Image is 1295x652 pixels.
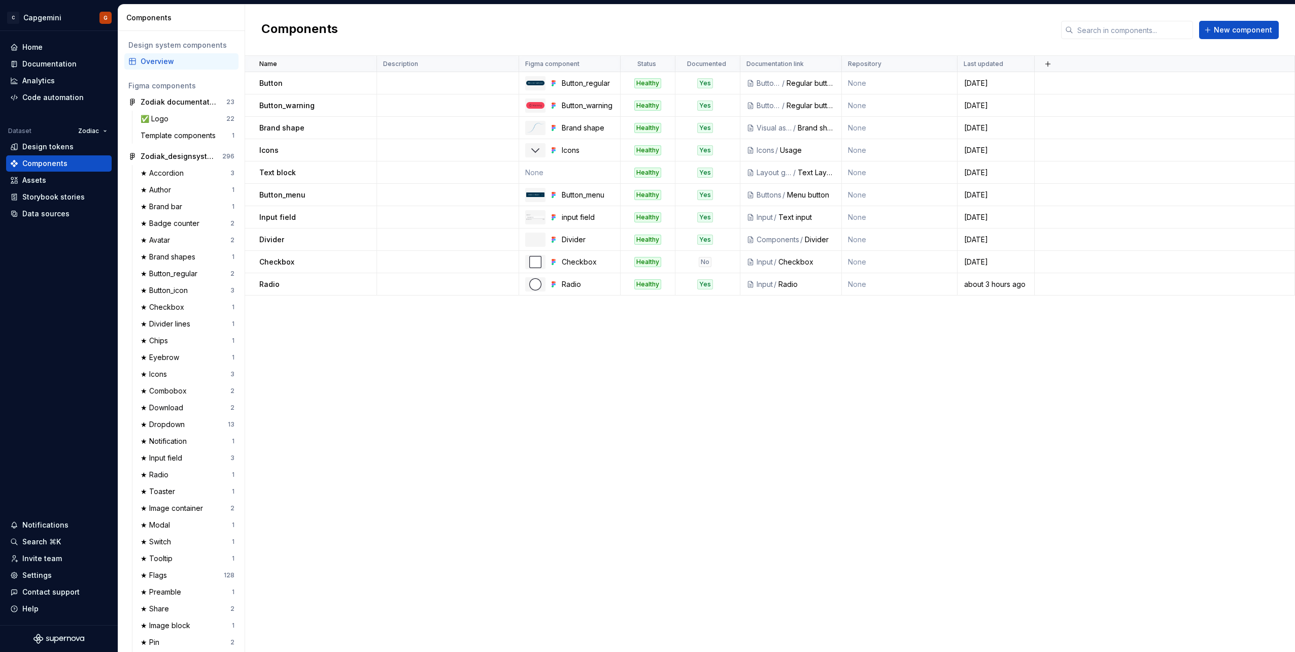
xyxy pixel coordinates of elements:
p: Radio [259,279,280,289]
a: ★ Switch1 [137,534,238,550]
div: Visual assets [757,123,792,133]
a: ★ Toaster1 [137,483,238,500]
button: New component [1199,21,1279,39]
div: Checkbox [778,257,835,267]
div: / [773,257,778,267]
p: Icons [259,145,279,155]
div: 1 [232,437,234,445]
div: Divider [562,235,614,245]
div: 1 [232,303,234,311]
div: Zodiak documentation [141,97,216,107]
a: ★ Image block1 [137,617,238,634]
a: ✅ Logo22 [137,111,238,127]
div: ★ Image container [141,503,207,513]
img: Checkbox [529,256,541,268]
div: 2 [230,219,234,227]
div: ★ Modal [141,520,174,530]
a: Supernova Logo [33,634,84,644]
div: 3 [230,454,234,462]
div: 1 [232,320,234,328]
a: Invite team [6,550,112,567]
div: 1 [232,555,234,563]
div: Yes [697,279,713,289]
div: 2 [230,387,234,395]
div: Invite team [22,553,62,564]
p: Button_menu [259,190,305,200]
div: [DATE] [958,101,1034,111]
div: ★ Share [141,604,173,614]
div: Assets [22,175,46,185]
div: / [781,190,787,200]
div: Analytics [22,76,55,86]
p: Button [259,78,283,88]
div: Icons [757,145,774,155]
div: Button_regular [562,78,614,88]
div: ★ Image block [141,621,194,631]
div: Home [22,42,43,52]
div: 1 [232,487,234,496]
a: ★ Brand shapes1 [137,249,238,265]
a: ★ Radio1 [137,467,238,483]
a: Zodiak documentation23 [124,94,238,110]
a: ★ Eyebrow1 [137,349,238,366]
div: Yes [697,235,713,245]
p: Repository [848,60,881,68]
img: Radio [529,278,541,290]
td: None [842,72,958,94]
div: Input [757,257,773,267]
a: ★ Flags128 [137,567,238,583]
div: Help [22,604,39,614]
div: 1 [232,471,234,479]
div: C [7,12,19,24]
span: New component [1214,25,1272,35]
a: Template components1 [137,127,238,144]
div: 2 [230,504,234,512]
div: 1 [232,253,234,261]
div: ★ Author [141,185,175,195]
a: Assets [6,172,112,188]
div: 1 [232,132,234,140]
div: Healthy [634,168,661,178]
td: None [842,94,958,117]
div: Healthy [634,257,661,267]
div: Components [22,158,67,169]
div: ★ Brand bar [141,202,186,212]
div: Brand shapes [798,123,835,133]
div: Healthy [634,279,661,289]
a: ★ Accordion3 [137,165,238,181]
a: Storybook stories [6,189,112,205]
div: Components [126,13,241,23]
td: None [842,161,958,184]
div: Buttons [757,190,781,200]
a: Components [6,155,112,172]
a: ★ Notification1 [137,433,238,449]
div: Figma components [128,81,234,91]
div: Healthy [634,101,661,111]
div: Healthy [634,212,661,222]
button: Zodiac [74,124,112,138]
img: Icons [529,144,541,156]
h2: Components [261,21,338,39]
div: 1 [232,622,234,630]
div: Healthy [634,145,661,155]
a: ★ Button_regular2 [137,266,238,282]
div: 23 [226,98,234,106]
p: Input field [259,212,296,222]
div: 1 [232,588,234,596]
div: 2 [230,236,234,244]
div: Yes [697,190,713,200]
p: Button_warning [259,101,315,111]
div: Buttons [757,78,781,88]
a: ★ Badge counter2 [137,215,238,232]
a: Home [6,39,112,55]
input: Search in components... [1073,21,1193,39]
div: ★ Button_regular [141,269,201,279]
div: Usage [780,145,835,155]
div: Brand shape [562,123,614,133]
p: Checkbox [259,257,294,267]
a: ★ Dropdown13 [137,416,238,433]
div: [DATE] [958,145,1034,155]
div: 1 [232,186,234,194]
td: None [842,206,958,229]
div: [DATE] [958,78,1034,88]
